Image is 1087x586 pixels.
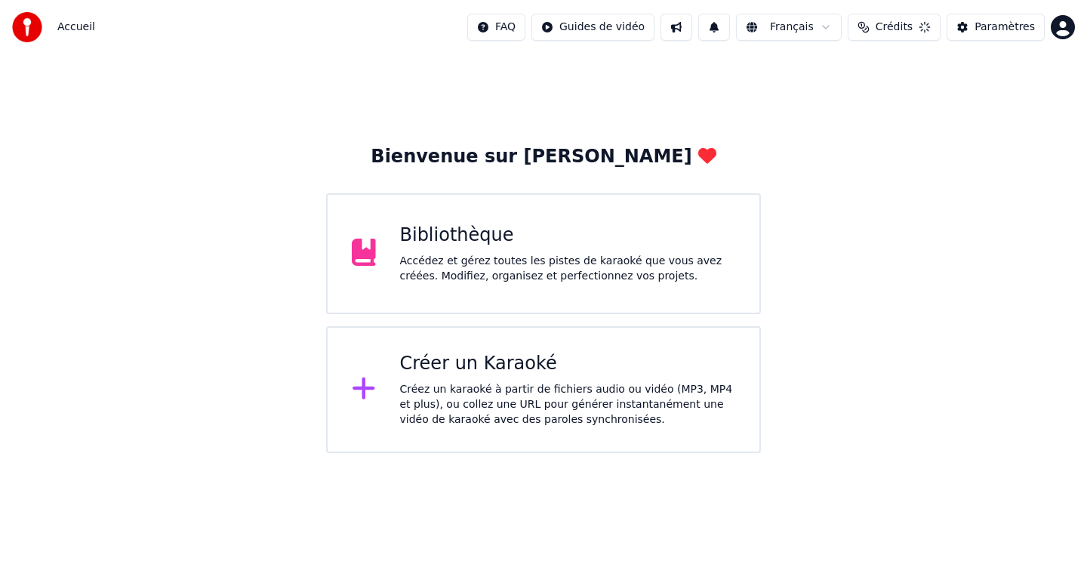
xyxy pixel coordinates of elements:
button: Crédits [848,14,941,41]
div: Créez un karaoké à partir de fichiers audio ou vidéo (MP3, MP4 et plus), ou collez une URL pour g... [400,382,736,427]
button: Paramètres [947,14,1045,41]
nav: breadcrumb [57,20,95,35]
img: youka [12,12,42,42]
div: Créer un Karaoké [400,352,736,376]
button: Guides de vidéo [531,14,654,41]
div: Bienvenue sur [PERSON_NAME] [371,145,716,169]
div: Paramètres [975,20,1035,35]
span: Crédits [876,20,913,35]
span: Accueil [57,20,95,35]
div: Bibliothèque [400,224,736,248]
button: FAQ [467,14,525,41]
div: Accédez et gérez toutes les pistes de karaoké que vous avez créées. Modifiez, organisez et perfec... [400,254,736,284]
